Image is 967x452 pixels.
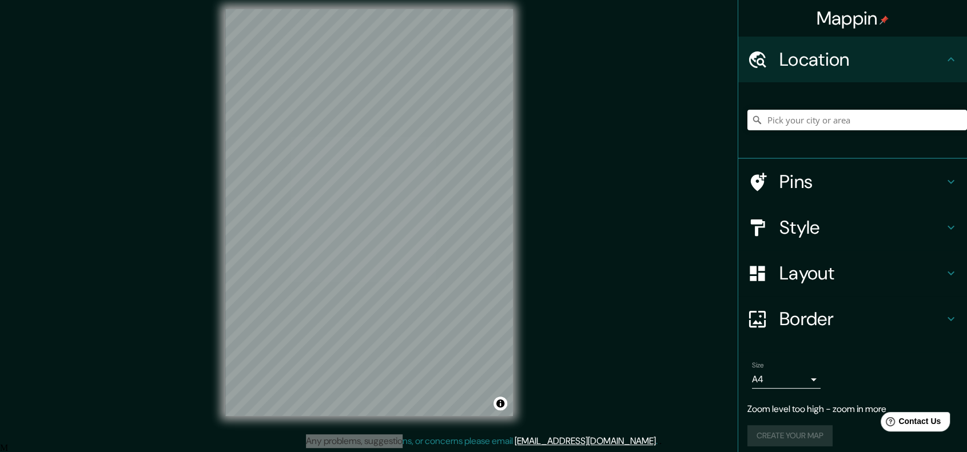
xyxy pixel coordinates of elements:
div: Border [738,296,967,342]
canvas: Map [225,9,513,416]
div: Location [738,37,967,82]
div: A4 [752,370,821,389]
h4: Mappin [817,7,889,30]
div: . [658,434,659,448]
label: Size [752,361,764,370]
h4: Location [779,48,944,71]
p: Zoom level too high - zoom in more [747,402,958,416]
h4: Style [779,216,944,239]
div: Style [738,205,967,250]
h4: Pins [779,170,944,193]
div: Layout [738,250,967,296]
div: . [659,434,662,448]
h4: Border [779,307,944,330]
a: [EMAIL_ADDRESS][DOMAIN_NAME] [515,435,656,447]
button: Toggle attribution [494,397,507,410]
h4: Layout [779,262,944,285]
input: Pick your city or area [747,110,967,130]
div: Pins [738,159,967,205]
iframe: Help widget launcher [865,407,954,439]
p: Any problems, suggestions, or concerns please email . [306,434,658,448]
img: pin-icon.png [880,15,889,25]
